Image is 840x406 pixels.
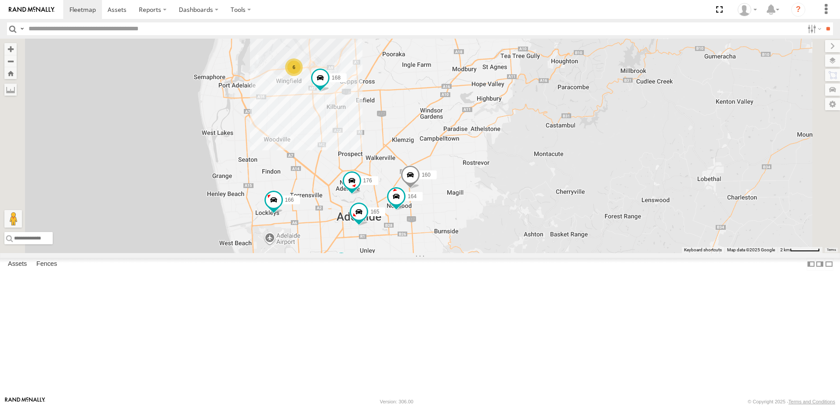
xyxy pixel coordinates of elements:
label: Search Filter Options [804,22,823,35]
div: Mitchell Nelson [735,3,760,16]
button: Zoom out [4,55,17,67]
button: Zoom Home [4,67,17,79]
label: Measure [4,83,17,96]
label: Hide Summary Table [825,258,833,271]
img: rand-logo.svg [9,7,54,13]
a: Terms and Conditions [789,399,835,404]
span: 165 [370,209,379,215]
span: 160 [422,172,431,178]
span: 2 km [780,247,790,252]
label: Dock Summary Table to the Left [807,258,815,271]
label: Fences [32,258,62,270]
span: 166 [285,197,294,203]
div: 6 [285,58,303,76]
button: Keyboard shortcuts [684,247,722,253]
label: Assets [4,258,31,270]
label: Search Query [18,22,25,35]
a: Terms [827,248,836,252]
button: Map Scale: 2 km per 64 pixels [778,247,822,253]
button: Zoom in [4,43,17,55]
label: Map Settings [825,98,840,110]
button: Drag Pegman onto the map to open Street View [4,210,22,228]
a: Visit our Website [5,397,45,406]
label: Dock Summary Table to the Right [815,258,824,271]
i: ? [791,3,805,17]
span: 176 [363,178,372,184]
span: 168 [332,75,340,81]
div: Version: 306.00 [380,399,413,404]
span: Map data ©2025 Google [727,247,775,252]
span: 164 [408,193,416,199]
div: © Copyright 2025 - [748,399,835,404]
